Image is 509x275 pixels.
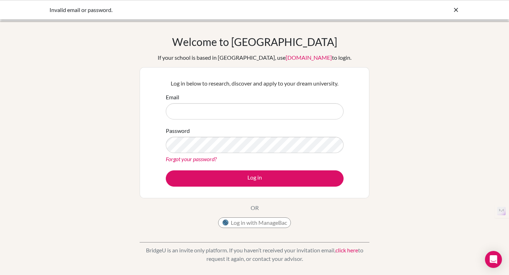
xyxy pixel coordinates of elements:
label: Email [166,93,179,101]
p: OR [251,204,259,212]
button: Log in [166,170,344,187]
p: BridgeU is an invite only platform. If you haven’t received your invitation email, to request it ... [140,246,369,263]
a: click here [335,247,358,253]
a: [DOMAIN_NAME] [286,54,332,61]
a: Forgot your password? [166,156,217,162]
p: Log in below to research, discover and apply to your dream university. [166,79,344,88]
h1: Welcome to [GEOGRAPHIC_DATA] [172,35,337,48]
label: Password [166,127,190,135]
div: Open Intercom Messenger [485,251,502,268]
button: Log in with ManageBac [218,217,291,228]
div: Invalid email or password. [49,6,353,14]
div: If your school is based in [GEOGRAPHIC_DATA], use to login. [158,53,351,62]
